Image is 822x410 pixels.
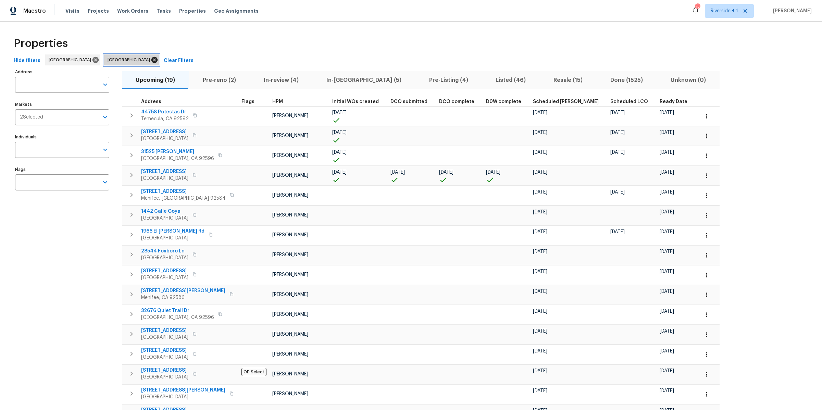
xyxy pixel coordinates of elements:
[660,170,674,175] span: [DATE]
[660,369,674,373] span: [DATE]
[141,394,225,400] span: [GEOGRAPHIC_DATA]
[660,99,687,104] span: Ready Date
[141,195,226,202] span: Menifee, [GEOGRAPHIC_DATA] 92584
[533,329,547,334] span: [DATE]
[533,289,547,294] span: [DATE]
[161,54,196,67] button: Clear Filters
[141,274,188,281] span: [GEOGRAPHIC_DATA]
[533,110,547,115] span: [DATE]
[660,309,674,314] span: [DATE]
[100,145,110,154] button: Open
[141,148,214,155] span: 31525 [PERSON_NAME]
[141,254,188,261] span: [GEOGRAPHIC_DATA]
[272,233,308,237] span: [PERSON_NAME]
[661,75,715,85] span: Unknown (0)
[660,349,674,353] span: [DATE]
[533,99,599,104] span: Scheduled [PERSON_NAME]
[141,175,188,182] span: [GEOGRAPHIC_DATA]
[100,177,110,187] button: Open
[141,354,188,361] span: [GEOGRAPHIC_DATA]
[45,54,100,65] div: [GEOGRAPHIC_DATA]
[141,135,188,142] span: [GEOGRAPHIC_DATA]
[15,135,109,139] label: Individuals
[660,388,674,393] span: [DATE]
[254,75,309,85] span: In-review (4)
[439,170,453,175] span: [DATE]
[610,99,648,104] span: Scheduled LCO
[100,112,110,122] button: Open
[141,287,225,294] span: [STREET_ADDRESS][PERSON_NAME]
[660,150,674,155] span: [DATE]
[695,4,700,11] div: 17
[439,99,474,104] span: DCO complete
[272,272,308,277] span: [PERSON_NAME]
[332,170,347,175] span: [DATE]
[533,249,547,254] span: [DATE]
[141,228,204,235] span: 1966 El [PERSON_NAME] Rd
[49,57,94,63] span: [GEOGRAPHIC_DATA]
[141,347,188,354] span: [STREET_ADDRESS]
[610,229,625,234] span: [DATE]
[241,368,266,376] span: OD Select
[15,102,109,107] label: Markets
[660,269,674,274] span: [DATE]
[486,99,521,104] span: D0W complete
[660,289,674,294] span: [DATE]
[660,249,674,254] span: [DATE]
[88,8,109,14] span: Projects
[141,215,188,222] span: [GEOGRAPHIC_DATA]
[157,9,171,13] span: Tasks
[15,70,109,74] label: Address
[600,75,652,85] span: Done (1525)
[660,110,674,115] span: [DATE]
[272,153,308,158] span: [PERSON_NAME]
[660,130,674,135] span: [DATE]
[272,113,308,118] span: [PERSON_NAME]
[141,327,188,334] span: [STREET_ADDRESS]
[100,80,110,89] button: Open
[141,115,189,122] span: Temecula, CA 92592
[533,130,547,135] span: [DATE]
[533,229,547,234] span: [DATE]
[486,170,500,175] span: [DATE]
[533,210,547,214] span: [DATE]
[141,99,161,104] span: Address
[316,75,411,85] span: In-[GEOGRAPHIC_DATA] (5)
[141,168,188,175] span: [STREET_ADDRESS]
[141,155,214,162] span: [GEOGRAPHIC_DATA], CA 92596
[117,8,148,14] span: Work Orders
[179,8,206,14] span: Properties
[610,130,625,135] span: [DATE]
[141,374,188,381] span: [GEOGRAPHIC_DATA]
[193,75,246,85] span: Pre-reno (2)
[610,110,625,115] span: [DATE]
[272,252,308,257] span: [PERSON_NAME]
[533,269,547,274] span: [DATE]
[20,114,43,120] span: 2 Selected
[141,294,225,301] span: Menifee, CA 92586
[390,170,405,175] span: [DATE]
[272,292,308,297] span: [PERSON_NAME]
[272,372,308,376] span: [PERSON_NAME]
[533,190,547,195] span: [DATE]
[419,75,478,85] span: Pre-Listing (4)
[141,387,225,394] span: [STREET_ADDRESS][PERSON_NAME]
[14,57,40,65] span: Hide filters
[272,193,308,198] span: [PERSON_NAME]
[660,229,674,234] span: [DATE]
[141,248,188,254] span: 28544 Foxboro Ln
[65,8,79,14] span: Visits
[660,210,674,214] span: [DATE]
[533,170,547,175] span: [DATE]
[533,309,547,314] span: [DATE]
[15,167,109,172] label: Flags
[711,8,738,14] span: Riverside + 1
[141,188,226,195] span: [STREET_ADDRESS]
[390,99,427,104] span: DCO submitted
[126,75,185,85] span: Upcoming (19)
[332,150,347,155] span: [DATE]
[272,133,308,138] span: [PERSON_NAME]
[141,268,188,274] span: [STREET_ADDRESS]
[164,57,194,65] span: Clear Filters
[272,352,308,357] span: [PERSON_NAME]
